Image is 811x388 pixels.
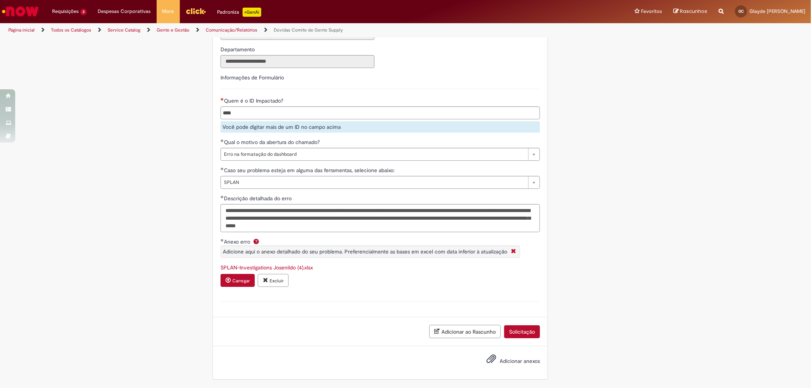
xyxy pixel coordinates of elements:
[221,274,255,287] button: Carregar anexo de Anexo erro Required
[243,8,261,17] p: +GenAi
[673,8,707,15] a: Rascunhos
[500,358,540,365] span: Adicionar anexos
[221,55,375,68] input: Departamento
[274,27,343,33] a: Dúvidas Comite de Gente Supply
[51,27,91,33] a: Todos os Catálogos
[221,46,256,53] label: Somente leitura - Departamento
[224,139,321,146] span: Qual o motivo da abertura do chamado?
[52,8,79,15] span: Requisições
[206,27,257,33] a: Comunicação/Relatórios
[1,4,40,19] img: ServiceNow
[80,9,87,15] span: 3
[162,8,174,15] span: More
[224,238,252,245] span: Anexo erro
[224,195,293,202] span: Descrição detalhada do erro
[223,248,507,255] span: Adicione aqui o anexo detalhado do seu problema. Preferencialmente as bases em excel com data inf...
[509,248,518,256] i: Fechar More information Por question_anexo_erro
[98,8,151,15] span: Despesas Corporativas
[8,27,35,33] a: Página inicial
[221,139,224,142] span: Obrigatório Preenchido
[221,121,540,133] div: Você pode digitar mais de um ID no campo acima
[749,8,805,14] span: Glayde [PERSON_NAME]
[6,23,535,37] ul: Trilhas de página
[224,148,524,160] span: Erro na formatação do dashboard
[270,278,284,284] small: Excluir
[252,238,261,244] span: Ajuda para Anexo erro
[221,264,313,271] a: Download de SPLAN-Investigations Josenildo (4).xlsx
[484,352,498,369] button: Adicionar anexos
[221,195,224,198] span: Obrigatório Preenchido
[221,239,224,242] span: Obrigatório Preenchido
[221,204,540,232] textarea: Descrição detalhada do erro
[186,5,206,17] img: click_logo_yellow_360x200.png
[157,27,189,33] a: Gente e Gestão
[680,8,707,15] span: Rascunhos
[224,167,396,174] span: Caso seu problema esteja em alguma das ferramentas, selecione abaixo:
[224,97,285,104] span: Quem é o ID Impactado?
[258,274,289,287] button: Excluir anexo SPLAN-Investigations Josenildo (4).xlsx
[224,176,524,188] span: SPLAN
[221,167,224,170] span: Obrigatório Preenchido
[429,325,501,338] button: Adicionar ao Rascunho
[221,74,284,81] label: Informações de Formulário
[232,278,250,284] small: Carregar
[738,9,744,14] span: GC
[108,27,140,33] a: Service Catalog
[221,98,224,101] span: Necessários
[504,325,540,338] button: Solicitação
[641,8,662,15] span: Favoritos
[217,8,261,17] div: Padroniza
